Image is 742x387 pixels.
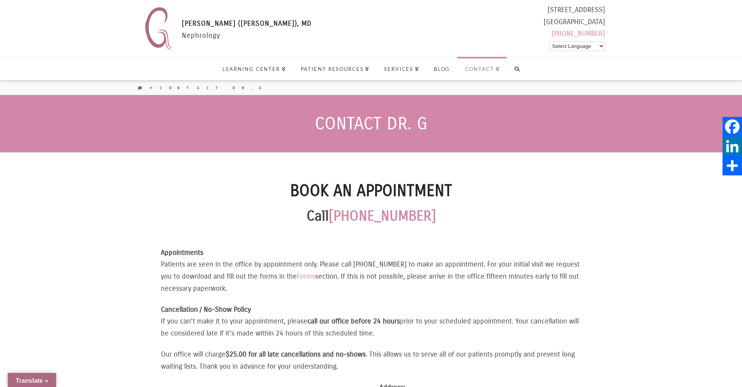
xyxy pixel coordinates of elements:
[307,317,400,325] strong: call our office before 24 hours
[329,208,436,224] a: [PHONE_NUMBER]
[384,67,419,72] span: Services
[307,208,436,224] strong: Call
[297,272,315,281] a: Forms
[723,117,742,136] a: Facebook
[549,41,605,51] select: Language Translate Widget
[182,18,312,53] div: Nephrology
[141,4,176,53] img: Nephrology
[301,67,369,72] span: Patient Resources
[215,57,293,80] a: Learning Center
[222,67,286,72] span: Learning Center
[161,348,582,372] p: Our office will charge . This allows us to serve all of our patients promptly and prevent long wa...
[544,4,605,43] div: [STREET_ADDRESS] [GEOGRAPHIC_DATA]
[160,85,268,91] a: Contact Dr. G
[290,181,452,200] strong: Book an Appointment
[182,19,312,28] span: [PERSON_NAME] ([PERSON_NAME]), MD
[226,350,366,359] strong: $25.00 for all late cancellations and no-shows
[426,57,457,80] a: Blog
[552,29,605,38] a: [PHONE_NUMBER]
[465,67,500,72] span: Contact
[376,57,426,80] a: Services
[544,40,605,53] div: Powered by
[293,57,377,80] a: Patient Resources
[16,377,48,384] span: Translate »
[161,248,203,257] strong: Appointments
[161,305,251,314] strong: Cancellation / No-Show Policy
[161,304,582,339] p: If you can’t make it to your appointment, please prior to your scheduled appointment. Your cancel...
[457,57,507,80] a: Contact
[723,136,742,156] a: LinkedIn
[434,67,450,72] span: Blog
[161,247,582,294] p: Patients are seen in the office by appointment only. Please call [PHONE_NUMBER] to make an appoin...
